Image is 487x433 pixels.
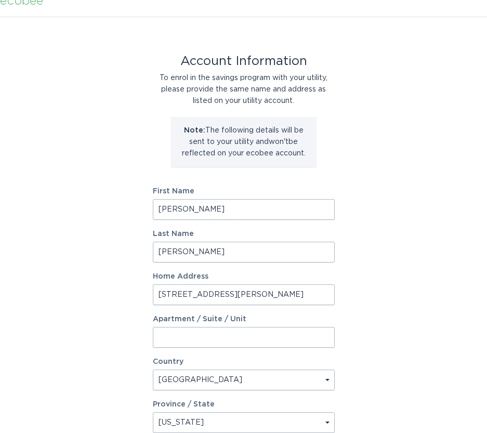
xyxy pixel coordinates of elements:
div: Account Information [153,56,335,67]
label: Home Address [153,273,335,280]
label: Last Name [153,230,335,238]
label: Province / State [153,401,215,408]
label: Country [153,358,183,365]
label: First Name [153,188,335,195]
strong: Note: [184,127,205,134]
p: The following details will be sent to your utility and won't be reflected on your ecobee account. [179,125,309,159]
div: To enrol in the savings program with your utility, please provide the same name and address as li... [153,72,335,107]
label: Apartment / Suite / Unit [153,316,335,323]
